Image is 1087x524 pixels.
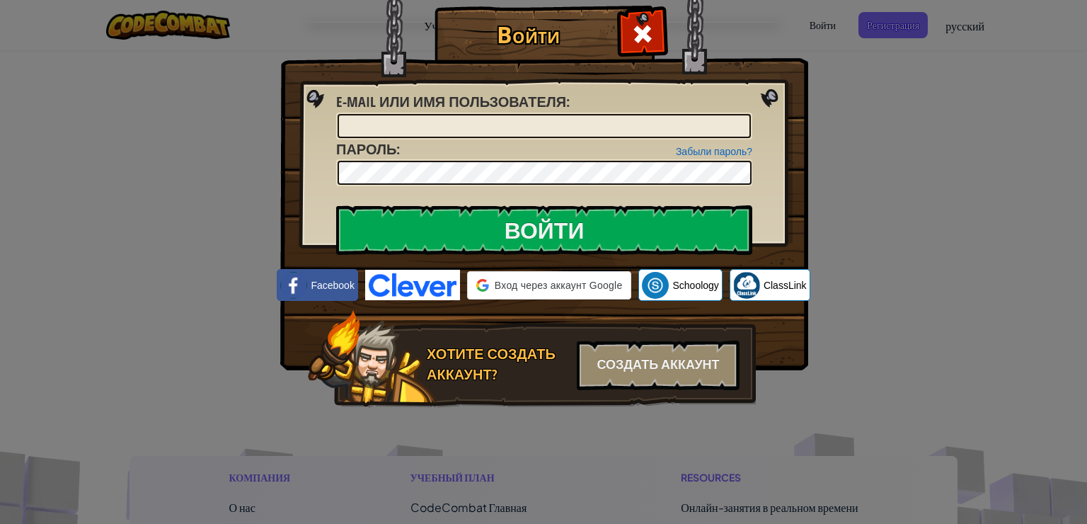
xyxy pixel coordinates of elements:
div: Хотите создать аккаунт? [427,344,568,385]
h1: Войти [438,22,619,47]
input: Войти [336,205,752,255]
span: ClassLink [764,278,807,292]
span: Вход через аккаунт Google [495,278,623,292]
a: Забыли пароль? [676,146,752,157]
div: Создать аккаунт [577,341,740,390]
span: Пароль [336,139,396,159]
span: Facebook [311,278,354,292]
img: classlink-logo-small.png [733,272,760,299]
img: facebook_small.png [280,272,307,299]
img: schoology.png [642,272,669,299]
img: clever-logo-blue.png [365,270,460,300]
span: Schoology [672,278,718,292]
label: : [336,139,400,160]
div: Вход через аккаунт Google [467,271,632,300]
label: : [336,92,570,113]
span: E-mail или имя пользователя [336,92,566,111]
